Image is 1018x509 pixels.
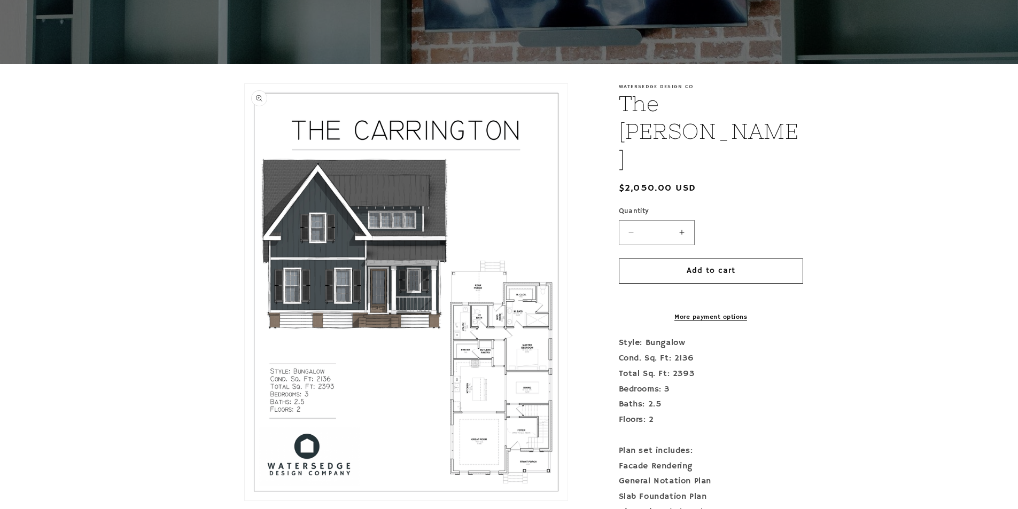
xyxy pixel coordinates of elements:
[619,489,803,505] div: Slab Foundation Plan
[619,443,803,459] div: Plan set includes:
[619,312,803,322] a: More payment options
[619,474,803,489] div: General Notation Plan
[619,459,803,474] div: Facade Rendering
[619,259,803,284] button: Add to cart
[619,90,803,173] h1: The [PERSON_NAME]
[619,83,803,90] p: Watersedge Design Co
[619,181,696,195] span: $2,050.00 USD
[619,206,803,217] label: Quantity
